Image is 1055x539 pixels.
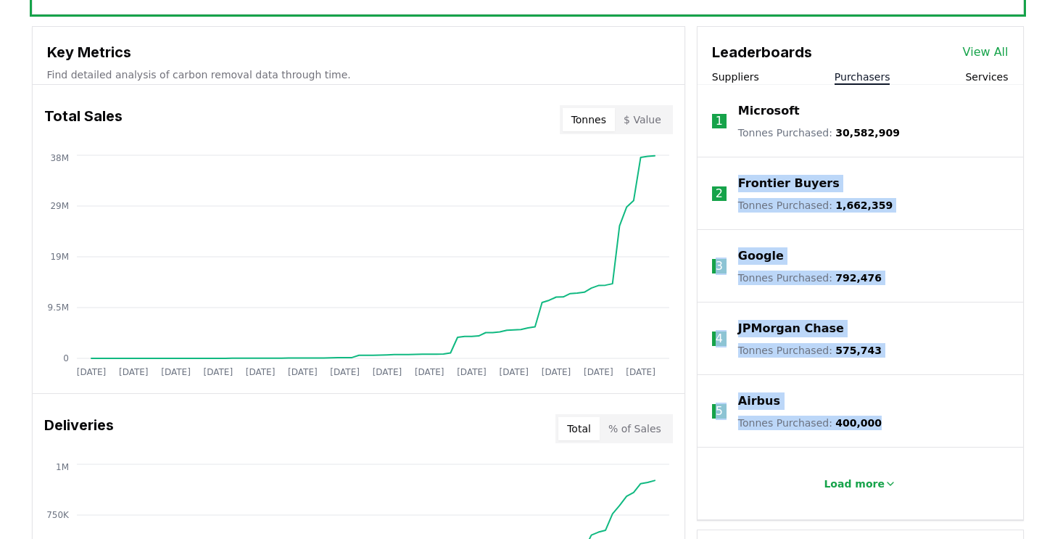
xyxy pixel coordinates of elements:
tspan: [DATE] [541,367,571,377]
a: View All [963,44,1009,61]
p: Find detailed analysis of carbon removal data through time. [47,67,670,82]
button: Load more [812,469,908,498]
tspan: 38M [50,153,69,163]
tspan: 9.5M [47,303,68,313]
h3: Deliveries [44,414,114,443]
tspan: [DATE] [457,367,487,377]
a: Airbus [738,392,780,410]
button: $ Value [615,108,670,131]
span: 30,582,909 [835,127,900,139]
tspan: [DATE] [288,367,318,377]
p: Tonnes Purchased : [738,198,893,213]
tspan: [DATE] [330,367,360,377]
tspan: [DATE] [203,367,233,377]
button: Total [558,417,600,440]
tspan: [DATE] [76,367,106,377]
tspan: 29M [50,201,69,211]
span: 792,476 [835,272,882,284]
h3: Leaderboards [712,41,812,63]
tspan: 19M [50,252,69,262]
a: Frontier Buyers [738,175,840,192]
p: 1 [716,112,723,130]
h3: Total Sales [44,105,123,134]
span: 400,000 [835,417,882,429]
h3: Key Metrics [47,41,670,63]
button: % of Sales [600,417,670,440]
tspan: [DATE] [118,367,148,377]
tspan: [DATE] [245,367,275,377]
button: Purchasers [835,70,890,84]
p: Tonnes Purchased : [738,126,900,140]
p: Tonnes Purchased : [738,271,882,285]
tspan: 0 [63,353,69,363]
button: Tonnes [563,108,615,131]
tspan: [DATE] [626,367,655,377]
button: Suppliers [712,70,759,84]
tspan: [DATE] [499,367,529,377]
tspan: [DATE] [414,367,444,377]
p: 5 [716,403,723,420]
p: Tonnes Purchased : [738,343,882,358]
tspan: [DATE] [372,367,402,377]
button: Services [965,70,1008,84]
tspan: 1M [56,462,69,472]
a: JPMorgan Chase [738,320,844,337]
p: 4 [716,330,723,347]
tspan: 750K [46,510,70,520]
a: Google [738,247,784,265]
tspan: [DATE] [584,367,613,377]
span: 575,743 [835,345,882,356]
span: 1,662,359 [835,199,893,211]
a: Microsoft [738,102,800,120]
p: 3 [716,258,723,275]
p: 2 [716,185,723,202]
tspan: [DATE] [161,367,191,377]
p: Load more [824,477,885,491]
p: Tonnes Purchased : [738,416,882,430]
